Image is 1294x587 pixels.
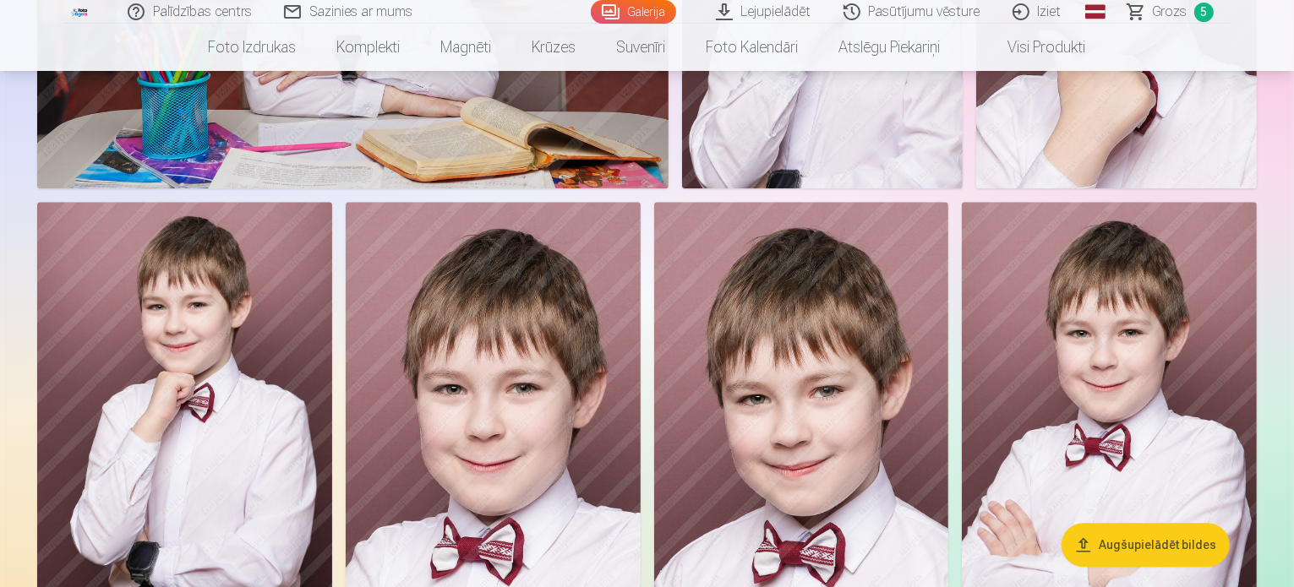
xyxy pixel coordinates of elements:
[1153,2,1188,22] span: Grozs
[317,24,421,71] a: Komplekti
[421,24,512,71] a: Magnēti
[686,24,819,71] a: Foto kalendāri
[819,24,961,71] a: Atslēgu piekariņi
[961,24,1106,71] a: Visi produkti
[71,7,90,17] img: /fa1
[512,24,597,71] a: Krūzes
[1194,3,1214,22] span: 5
[1062,523,1230,567] button: Augšupielādēt bildes
[597,24,686,71] a: Suvenīri
[188,24,317,71] a: Foto izdrukas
